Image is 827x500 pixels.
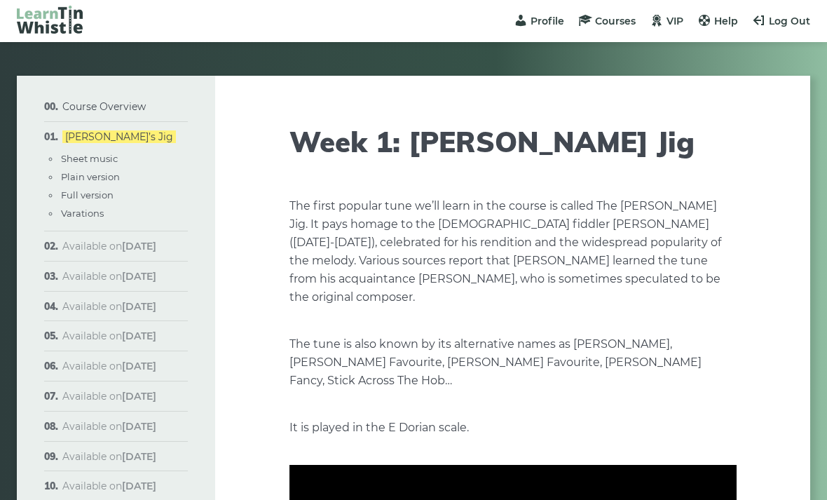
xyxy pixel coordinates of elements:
[62,420,156,433] span: Available on
[122,420,156,433] strong: [DATE]
[122,240,156,252] strong: [DATE]
[514,15,564,27] a: Profile
[289,197,737,306] p: The first popular tune we’ll learn in the course is called The [PERSON_NAME] Jig. It pays homage ...
[531,15,564,27] span: Profile
[62,240,156,252] span: Available on
[61,208,104,219] a: Varations
[62,360,156,372] span: Available on
[62,270,156,283] span: Available on
[752,15,810,27] a: Log Out
[122,390,156,403] strong: [DATE]
[61,189,114,201] a: Full version
[62,480,156,492] span: Available on
[650,15,683,27] a: VIP
[595,15,636,27] span: Courses
[122,360,156,372] strong: [DATE]
[122,450,156,463] strong: [DATE]
[289,125,737,158] h1: Week 1: [PERSON_NAME] Jig
[122,330,156,342] strong: [DATE]
[62,130,176,143] a: [PERSON_NAME]’s Jig
[62,450,156,463] span: Available on
[17,6,83,34] img: LearnTinWhistle.com
[62,330,156,342] span: Available on
[62,390,156,403] span: Available on
[122,300,156,313] strong: [DATE]
[62,100,146,113] a: Course Overview
[289,419,737,437] p: It is played in the E Dorian scale.
[122,480,156,492] strong: [DATE]
[697,15,738,27] a: Help
[769,15,810,27] span: Log Out
[289,335,737,390] p: The tune is also known by its alternative names as [PERSON_NAME], [PERSON_NAME] Favourite, [PERSO...
[122,270,156,283] strong: [DATE]
[578,15,636,27] a: Courses
[61,171,120,182] a: Plain version
[62,300,156,313] span: Available on
[714,15,738,27] span: Help
[61,153,118,164] a: Sheet music
[667,15,683,27] span: VIP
